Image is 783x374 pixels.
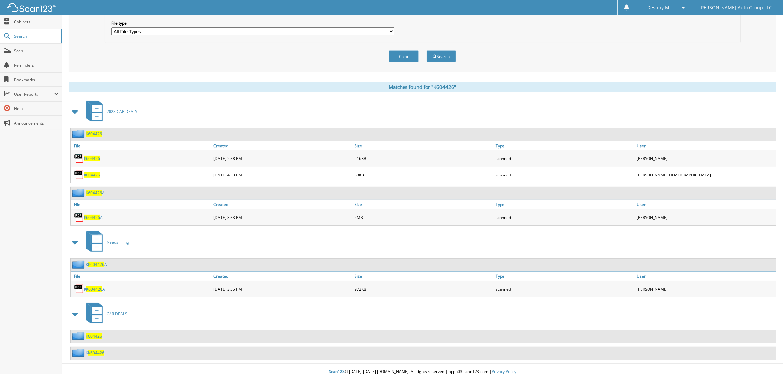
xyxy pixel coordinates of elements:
[86,262,107,267] a: KK604426A
[14,62,59,68] span: Reminders
[212,200,353,209] a: Created
[353,272,494,281] a: Size
[86,350,104,356] a: KK604426
[494,200,635,209] a: Type
[84,172,100,178] a: K604426
[353,141,494,150] a: Size
[88,350,104,356] span: K604426
[353,211,494,224] div: 2MB
[72,260,86,269] img: folder2.png
[72,349,86,357] img: folder2.png
[111,20,395,26] label: File type
[74,284,84,294] img: PDF.png
[14,91,54,97] span: User Reports
[86,131,102,137] a: K604426
[353,282,494,295] div: 972KB
[212,272,353,281] a: Created
[71,272,212,281] a: File
[494,152,635,165] div: scanned
[494,141,635,150] a: Type
[84,215,100,220] span: K604426
[14,19,59,25] span: Cabinets
[107,239,129,245] span: Needs Filing
[14,48,59,54] span: Scan
[82,99,137,125] a: 2023 CAR DEALS
[72,130,86,138] img: folder2.png
[72,189,86,197] img: folder2.png
[14,77,59,82] span: Bookmarks
[86,190,102,196] span: K604426
[212,211,353,224] div: [DATE] 3:33 PM
[635,152,776,165] div: [PERSON_NAME]
[353,200,494,209] a: Size
[427,50,456,62] button: Search
[86,286,102,292] span: K604426
[389,50,419,62] button: Clear
[72,332,86,340] img: folder2.png
[648,6,671,10] span: Destiny M.
[84,286,105,292] a: KK604426A
[74,212,84,222] img: PDF.png
[212,282,353,295] div: [DATE] 3:35 PM
[71,141,212,150] a: File
[494,211,635,224] div: scanned
[7,3,56,12] img: scan123-logo-white.svg
[635,141,776,150] a: User
[14,34,58,39] span: Search
[494,282,635,295] div: scanned
[84,215,103,220] a: K604426A
[635,211,776,224] div: [PERSON_NAME]
[86,333,102,339] a: K604426
[212,141,353,150] a: Created
[14,120,59,126] span: Announcements
[82,229,129,255] a: Needs Filing
[107,311,127,316] span: CAR DEALS
[353,168,494,181] div: 88KB
[84,156,100,161] a: K604426
[86,190,105,196] a: K604426A
[494,272,635,281] a: Type
[82,301,127,327] a: CAR DEALS
[494,168,635,181] div: scanned
[353,152,494,165] div: 516KB
[699,6,772,10] span: [PERSON_NAME] Auto Group LLC
[635,168,776,181] div: [PERSON_NAME][DEMOGRAPHIC_DATA]
[635,282,776,295] div: [PERSON_NAME]
[212,168,353,181] div: [DATE] 4:13 PM
[14,106,59,111] span: Help
[74,170,84,180] img: PDF.png
[635,200,776,209] a: User
[74,153,84,163] img: PDF.png
[88,262,104,267] span: K604426
[107,109,137,114] span: 2023 CAR DEALS
[635,272,776,281] a: User
[69,82,776,92] div: Matches found for "K604426"
[71,200,212,209] a: File
[212,152,353,165] div: [DATE] 2:38 PM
